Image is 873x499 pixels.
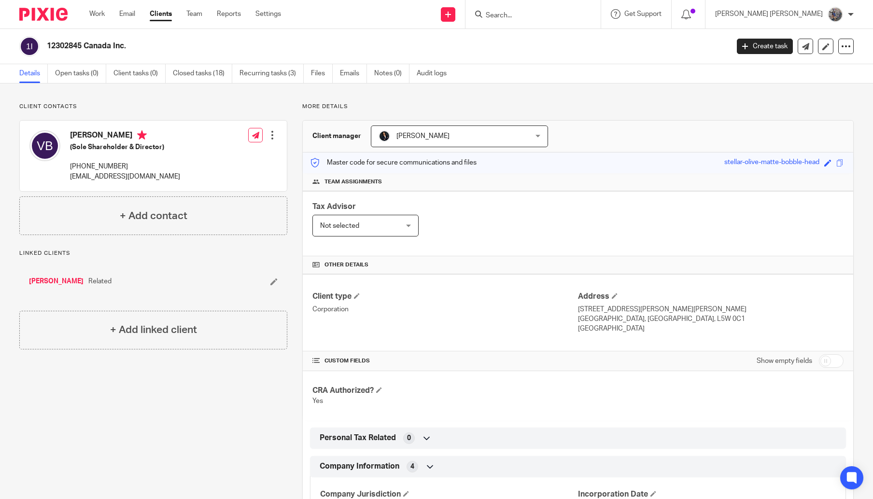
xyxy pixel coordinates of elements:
h4: Address [578,291,844,302]
i: Primary [137,130,147,140]
p: [STREET_ADDRESS][PERSON_NAME][PERSON_NAME] [578,305,844,314]
span: Other details [324,261,368,269]
span: 4 [410,462,414,471]
p: Linked clients [19,249,287,257]
span: Related [88,277,112,286]
span: Tax Advisor [312,203,356,210]
h4: CRA Authorized? [312,386,578,396]
img: svg%3E [29,130,60,161]
a: Reports [217,9,241,19]
p: Corporation [312,305,578,314]
h2: 12302845 Canada Inc. [47,41,587,51]
p: [PHONE_NUMBER] [70,162,180,171]
p: More details [302,103,854,111]
a: [PERSON_NAME] [29,277,84,286]
a: Emails [340,64,367,83]
a: Open tasks (0) [55,64,106,83]
h4: CUSTOM FIELDS [312,357,578,365]
a: Work [89,9,105,19]
p: [GEOGRAPHIC_DATA], [GEOGRAPHIC_DATA], L5W 0C1 [578,314,844,324]
a: Files [311,64,333,83]
h4: + Add linked client [110,322,197,337]
img: HardeepM.png [379,130,390,142]
p: Client contacts [19,103,287,111]
a: Clients [150,9,172,19]
a: Audit logs [417,64,454,83]
span: Company Information [320,461,399,471]
a: Recurring tasks (3) [239,64,304,83]
div: stellar-olive-matte-bobble-head [724,157,819,168]
img: Pixie [19,8,68,21]
span: Team assignments [324,178,382,186]
a: Client tasks (0) [113,64,166,83]
img: 20160912_191538.jpg [828,7,843,22]
img: svg%3E [19,36,40,56]
h5: (Sole Shareholder & Director) [70,142,180,152]
a: Details [19,64,48,83]
h4: [PERSON_NAME] [70,130,180,142]
p: [PERSON_NAME] [PERSON_NAME] [715,9,823,19]
a: Create task [737,39,793,54]
span: Yes [312,398,323,404]
label: Show empty fields [757,356,812,366]
span: Not selected [320,222,359,229]
a: Closed tasks (18) [173,64,232,83]
h4: Client type [312,291,578,302]
span: Get Support [624,11,662,17]
a: Notes (0) [374,64,409,83]
h3: Client manager [312,131,361,141]
a: Email [119,9,135,19]
p: Master code for secure communications and files [310,158,477,167]
p: [EMAIL_ADDRESS][DOMAIN_NAME] [70,172,180,181]
input: Search [485,12,572,20]
span: 0 [407,433,411,443]
p: [GEOGRAPHIC_DATA] [578,324,844,333]
a: Settings [255,9,281,19]
a: Team [186,9,202,19]
h4: + Add contact [120,208,187,223]
span: [PERSON_NAME] [396,133,450,139]
span: Personal Tax Related [320,433,396,443]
